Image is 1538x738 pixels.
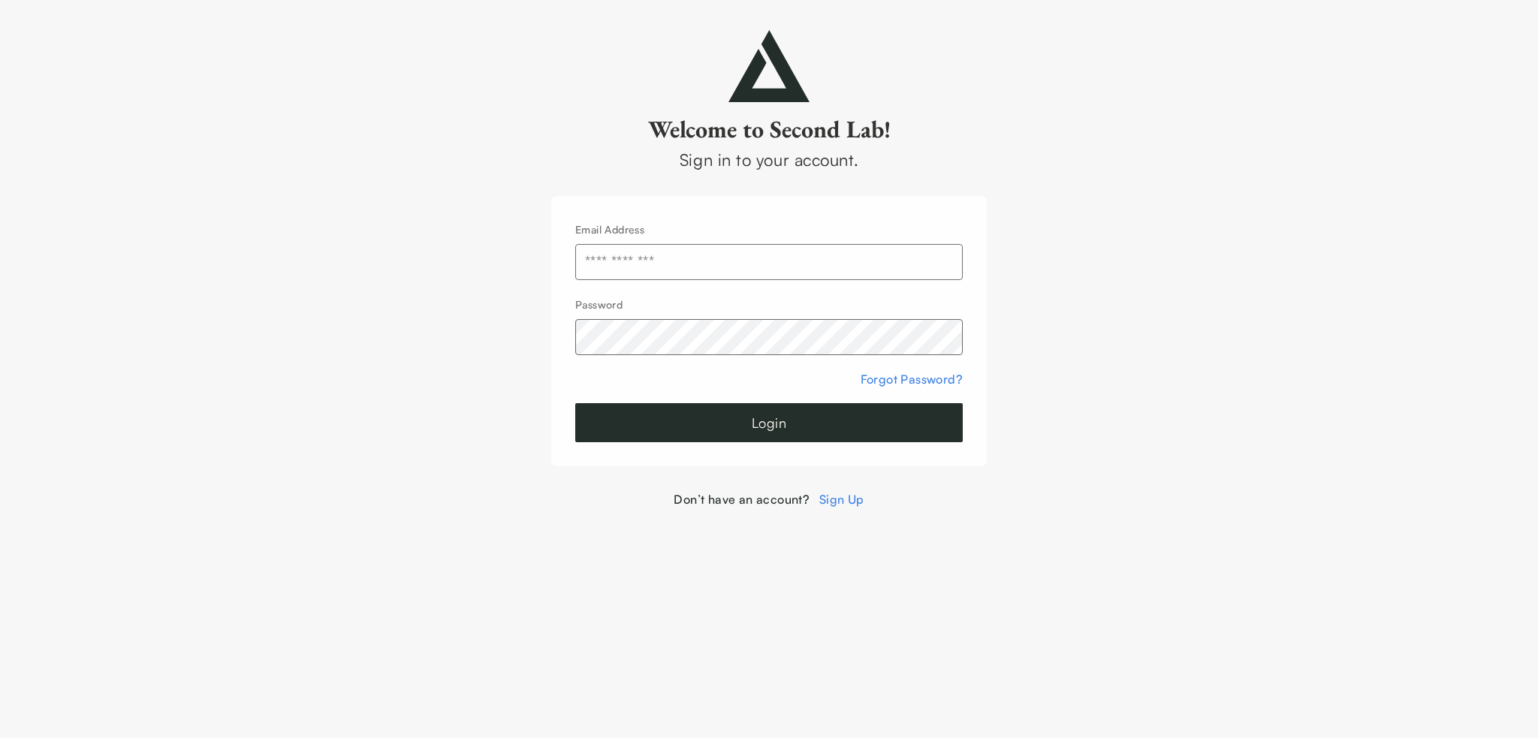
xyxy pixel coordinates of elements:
label: Email Address [575,223,644,236]
button: Login [575,403,963,442]
img: secondlab-logo [728,30,810,102]
a: Sign Up [819,492,864,507]
div: Sign in to your account. [551,147,987,172]
h2: Welcome to Second Lab! [551,114,987,144]
label: Password [575,298,623,311]
div: Don’t have an account? [551,490,987,508]
a: Forgot Password? [861,372,963,387]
